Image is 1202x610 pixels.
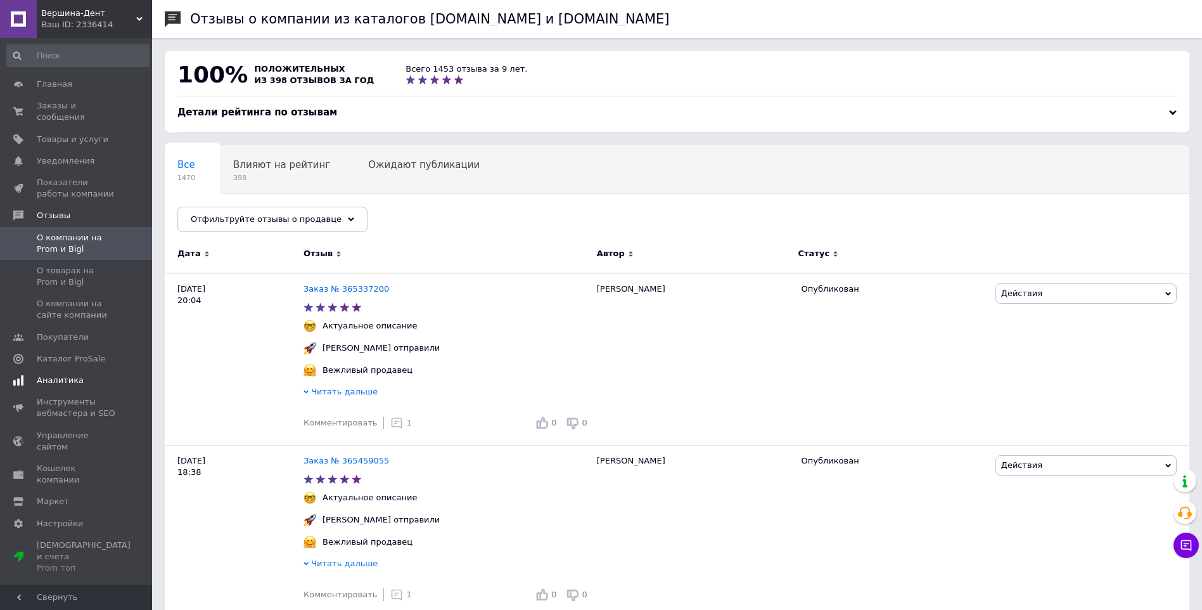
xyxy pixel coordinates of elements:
[165,194,340,242] div: Опубликованы без комментария
[37,177,117,200] span: Показатели работы компании
[1001,289,1042,298] span: Действия
[190,11,670,27] h1: Отзывы о компании из каталогов [DOMAIN_NAME] и [DOMAIN_NAME]
[591,273,795,445] div: [PERSON_NAME]
[37,540,131,574] span: [DEMOGRAPHIC_DATA] и счета
[37,463,117,486] span: Кошелек компании
[37,562,131,574] div: Prom топ
[551,418,556,427] span: 0
[177,207,315,219] span: Опубликованы без комме...
[37,100,117,123] span: Заказы и сообщения
[37,265,117,288] span: О товарах на Prom и Bigl
[304,491,316,504] img: :nerd_face:
[802,455,986,467] div: Опубликован
[254,75,374,85] span: из 398 отзывов за год
[177,62,248,88] span: 100%
[37,430,117,453] span: Управление сайтом
[6,44,150,67] input: Поиск
[304,418,377,427] span: Комментировать
[304,342,316,354] img: :rocket:
[304,417,377,429] div: Комментировать
[37,155,94,167] span: Уведомления
[304,589,377,600] div: Комментировать
[37,134,108,145] span: Товары и услуги
[304,456,389,465] a: Заказ № 365459055
[177,173,195,183] span: 1470
[798,248,830,259] span: Статус
[304,320,316,332] img: :nerd_face:
[177,106,1177,119] div: Детали рейтинга по отзывам
[582,590,587,599] span: 0
[304,558,591,573] div: Читать дальше
[319,320,421,332] div: Актуальное описание
[37,496,69,507] span: Маркет
[37,210,70,221] span: Отзывы
[406,418,411,427] span: 1
[233,159,330,171] span: Влияют на рейтинг
[1001,460,1042,470] span: Действия
[319,492,421,503] div: Актуальное описание
[304,248,333,259] span: Отзыв
[37,232,117,255] span: О компании на Prom и Bigl
[304,590,377,599] span: Комментировать
[390,417,411,429] div: 1
[319,342,443,354] div: [PERSON_NAME] отправили
[406,63,527,75] div: Всего 1453 отзыва за 9 лет.
[1173,533,1199,558] button: Чат с покупателем
[233,173,330,183] span: 398
[177,248,201,259] span: Дата
[304,364,316,377] img: :hugging_face:
[597,248,625,259] span: Автор
[177,159,195,171] span: Все
[37,375,84,386] span: Аналитика
[368,159,480,171] span: Ожидают публикации
[304,284,389,294] a: Заказ № 365337200
[582,418,587,427] span: 0
[177,107,337,118] span: Детали рейтинга по отзывам
[311,387,378,396] span: Читать дальше
[319,365,416,376] div: Вежливый продавец
[390,588,411,601] div: 1
[304,386,591,401] div: Читать дальше
[37,298,117,321] span: О компании на сайте компании
[319,536,416,548] div: Вежливый продавец
[802,283,986,295] div: Опубликован
[311,559,378,568] span: Читать дальше
[165,273,304,445] div: [DATE] 20:04
[304,514,316,526] img: :rocket:
[41,8,136,19] span: Вершина-Дент
[41,19,152,30] div: Ваш ID: 2336414
[551,590,556,599] span: 0
[37,396,117,419] span: Инструменты вебмастера и SEO
[37,353,105,365] span: Каталог ProSale
[191,214,342,224] span: Отфильтруйте отзывы о продавце
[37,332,89,343] span: Покупатели
[319,514,443,526] div: [PERSON_NAME] отправили
[406,590,411,599] span: 1
[304,536,316,548] img: :hugging_face:
[37,79,72,90] span: Главная
[37,518,83,529] span: Настройки
[254,64,345,74] span: положительных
